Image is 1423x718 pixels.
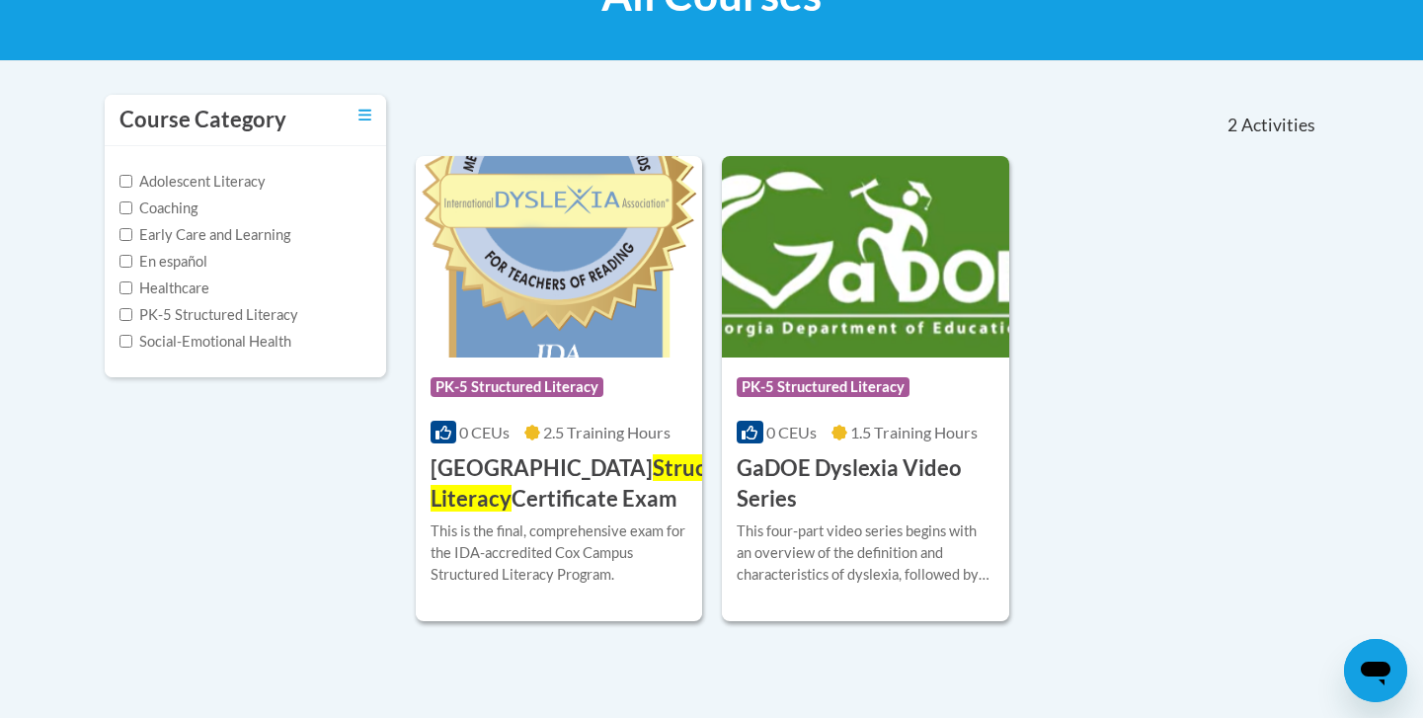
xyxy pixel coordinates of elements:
[431,453,761,515] h3: [GEOGRAPHIC_DATA] Certificate Exam
[119,175,132,188] input: Checkbox for Options
[543,423,671,441] span: 2.5 Training Hours
[431,377,603,397] span: PK-5 Structured Literacy
[737,377,909,397] span: PK-5 Structured Literacy
[737,453,994,515] h3: GaDOE Dyslexia Video Series
[119,251,207,273] label: En español
[119,228,132,241] input: Checkbox for Options
[119,198,198,219] label: Coaching
[119,224,290,246] label: Early Care and Learning
[119,281,132,294] input: Checkbox for Options
[416,156,703,358] img: Course Logo
[119,308,132,321] input: Checkbox for Options
[119,278,209,299] label: Healthcare
[416,156,703,620] a: Course LogoPK-5 Structured Literacy0 CEUs2.5 Training Hours [GEOGRAPHIC_DATA]Structured LiteracyC...
[1241,115,1315,136] span: Activities
[358,105,371,126] a: Toggle collapse
[722,156,1009,620] a: Course LogoPK-5 Structured Literacy0 CEUs1.5 Training Hours GaDOE Dyslexia Video SeriesThis four-...
[431,520,688,586] div: This is the final, comprehensive exam for the IDA-accredited Cox Campus Structured Literacy Program.
[722,156,1009,358] img: Course Logo
[119,201,132,214] input: Checkbox for Options
[459,423,510,441] span: 0 CEUs
[119,171,266,193] label: Adolescent Literacy
[119,331,291,353] label: Social-Emotional Health
[119,304,298,326] label: PK-5 Structured Literacy
[1227,115,1237,136] span: 2
[1344,639,1407,702] iframe: Button to launch messaging window
[119,335,132,348] input: Checkbox for Options
[850,423,978,441] span: 1.5 Training Hours
[766,423,817,441] span: 0 CEUs
[737,520,994,586] div: This four-part video series begins with an overview of the definition and characteristics of dysl...
[119,105,286,135] h3: Course Category
[119,255,132,268] input: Checkbox for Options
